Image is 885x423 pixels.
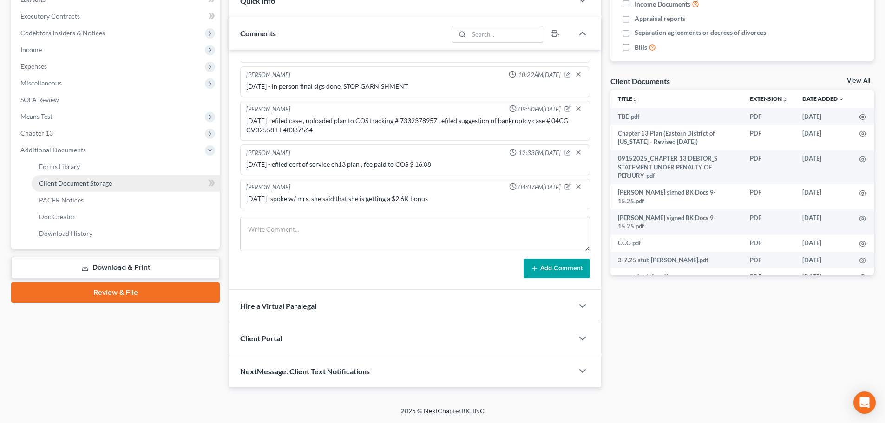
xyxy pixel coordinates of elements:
td: PDF [742,209,795,235]
span: Download History [39,229,92,237]
td: CCC-pdf [610,235,742,252]
span: Separation agreements or decrees of divorces [635,28,766,37]
span: Appraisal reports [635,14,685,23]
i: unfold_more [782,97,787,102]
td: vacant lot info-pdf [610,268,742,285]
button: Add Comment [524,259,590,278]
td: [DATE] [795,268,852,285]
span: 10:22AM[DATE] [518,71,561,79]
span: Means Test [20,112,52,120]
span: NextMessage: Client Text Notifications [240,367,370,376]
a: Client Document Storage [32,175,220,192]
div: [DATE] - efiled case , uploaded plan to COS tracking # 7332378957 , efiled suggestion of bankrupt... [246,116,584,135]
div: [PERSON_NAME] [246,183,290,192]
span: Chapter 13 [20,129,53,137]
a: Titleunfold_more [618,95,638,102]
span: 04:07PM[DATE] [518,183,561,192]
td: [DATE] [795,125,852,150]
a: Date Added expand_more [802,95,844,102]
div: [DATE]- spoke w/ mrs, she said that she is getting a $2.6K bonus [246,194,584,203]
a: Doc Creator [32,208,220,225]
td: PDF [742,184,795,210]
td: PDF [742,268,795,285]
div: 2025 © NextChapterBK, INC [178,406,708,423]
a: Download History [32,225,220,242]
a: View All [847,78,870,84]
span: Hire a Virtual Paralegal [240,301,316,310]
div: [PERSON_NAME] [246,71,290,80]
td: PDF [742,125,795,150]
td: Chapter 13 Plan (Eastern District of [US_STATE] - Revised [DATE]) [610,125,742,150]
td: [DATE] [795,150,852,184]
div: Open Intercom Messenger [853,391,876,414]
div: [DATE] - in person final sigs done, STOP GARNISHMENT [246,82,584,91]
span: Codebtors Insiders & Notices [20,29,105,37]
span: 12:33PM[DATE] [518,149,561,157]
span: Doc Creator [39,213,75,221]
a: SOFA Review [13,91,220,108]
td: [DATE] [795,209,852,235]
td: [DATE] [795,235,852,252]
a: PACER Notices [32,192,220,208]
div: [DATE] - efiled cert of service ch13 plan , fee paid to COS $ 16.08 [246,160,584,169]
span: Forms Library [39,163,80,170]
input: Search... [469,26,543,42]
td: 3-7.25 stub [PERSON_NAME].pdf [610,252,742,268]
td: PDF [742,108,795,125]
a: Download & Print [11,257,220,279]
span: Expenses [20,62,47,70]
span: Executory Contracts [20,12,80,20]
span: Miscellaneous [20,79,62,87]
span: 09:50PM[DATE] [518,105,561,114]
span: Bills [635,43,647,52]
td: PDF [742,252,795,268]
a: Executory Contracts [13,8,220,25]
div: [PERSON_NAME] [246,149,290,158]
td: [DATE] [795,108,852,125]
div: [PERSON_NAME] [246,105,290,114]
td: [PERSON_NAME] signed BK Docs 9-15.25.pdf [610,209,742,235]
span: Client Portal [240,334,282,343]
td: PDF [742,235,795,252]
i: unfold_more [632,97,638,102]
td: [DATE] [795,184,852,210]
span: Client Document Storage [39,179,112,187]
td: TBE-pdf [610,108,742,125]
span: Income [20,46,42,53]
span: Comments [240,29,276,38]
span: Additional Documents [20,146,86,154]
td: PDF [742,150,795,184]
a: Review & File [11,282,220,303]
a: Extensionunfold_more [750,95,787,102]
td: [DATE] [795,252,852,268]
td: 09152025_CHAPTER 13 DEBTOR_S STATEMENT UNDER PENALTY OF PERJURY-pdf [610,150,742,184]
span: PACER Notices [39,196,84,204]
a: Forms Library [32,158,220,175]
div: Client Documents [610,76,670,86]
i: expand_more [839,97,844,102]
td: [PERSON_NAME] signed BK Docs 9-15.25.pdf [610,184,742,210]
span: SOFA Review [20,96,59,104]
